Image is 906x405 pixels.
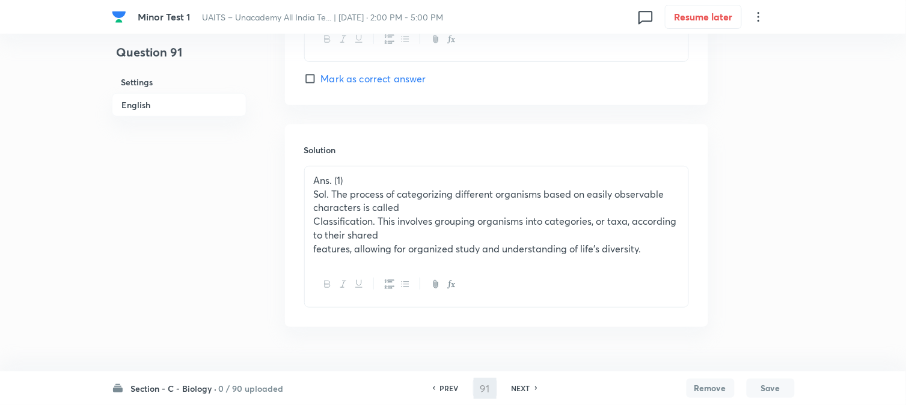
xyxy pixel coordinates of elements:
[112,10,126,24] img: Company Logo
[665,5,742,29] button: Resume later
[112,43,246,71] h4: Question 91
[314,215,679,242] p: Classification. This involves grouping organisms into categories, or taxa, according to their shared
[131,382,217,395] h6: Section - C - Biology ·
[112,10,129,24] a: Company Logo
[112,93,246,117] h6: English
[321,72,426,86] span: Mark as correct answer
[314,174,679,187] p: Ans. (1)
[202,11,443,23] span: UAITS – Unacademy All India Te... | [DATE] · 2:00 PM - 5:00 PM
[219,382,284,395] h6: 0 / 90 uploaded
[314,242,679,256] p: features, allowing for organized study and understanding of life's diversity.
[112,71,246,93] h6: Settings
[747,379,795,398] button: Save
[304,144,689,156] h6: Solution
[512,383,530,394] h6: NEXT
[687,379,735,398] button: Remove
[314,187,679,215] p: Sol. The process of categorizing different organisms based on easily observable characters is called
[440,383,459,394] h6: PREV
[138,10,190,23] span: Minor Test 1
